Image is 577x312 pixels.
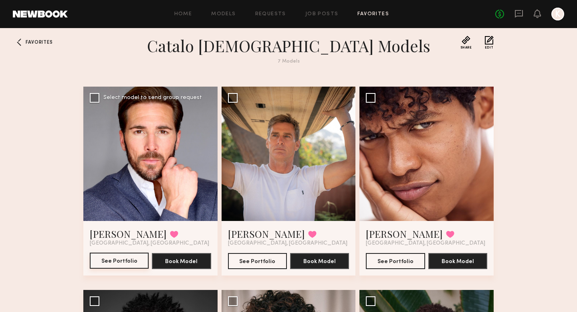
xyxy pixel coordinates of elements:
span: Edit [485,46,494,49]
button: See Portfolio [90,253,149,269]
span: Favorites [26,40,52,45]
button: Edit [485,36,494,49]
button: Book Model [428,253,487,269]
a: [PERSON_NAME] [366,227,443,240]
a: Job Posts [305,12,339,17]
a: K [551,8,564,20]
a: [PERSON_NAME] [90,227,167,240]
span: Share [460,46,472,49]
a: Favorites [357,12,389,17]
div: Select model to send group request [103,95,202,101]
a: Requests [255,12,286,17]
a: Home [174,12,192,17]
a: Book Model [290,257,349,264]
a: Models [211,12,236,17]
div: 7 Models [144,59,433,64]
span: [GEOGRAPHIC_DATA], [GEOGRAPHIC_DATA] [90,240,209,247]
span: [GEOGRAPHIC_DATA], [GEOGRAPHIC_DATA] [228,240,347,247]
a: Favorites [13,36,26,49]
button: Book Model [290,253,349,269]
a: Book Model [428,257,487,264]
a: [PERSON_NAME] [228,227,305,240]
button: See Portfolio [366,253,425,269]
a: Book Model [152,257,211,264]
button: See Portfolio [228,253,287,269]
button: Share [460,36,472,49]
span: [GEOGRAPHIC_DATA], [GEOGRAPHIC_DATA] [366,240,485,247]
button: Book Model [152,253,211,269]
h1: Catalo [DEMOGRAPHIC_DATA] Models [144,36,433,56]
